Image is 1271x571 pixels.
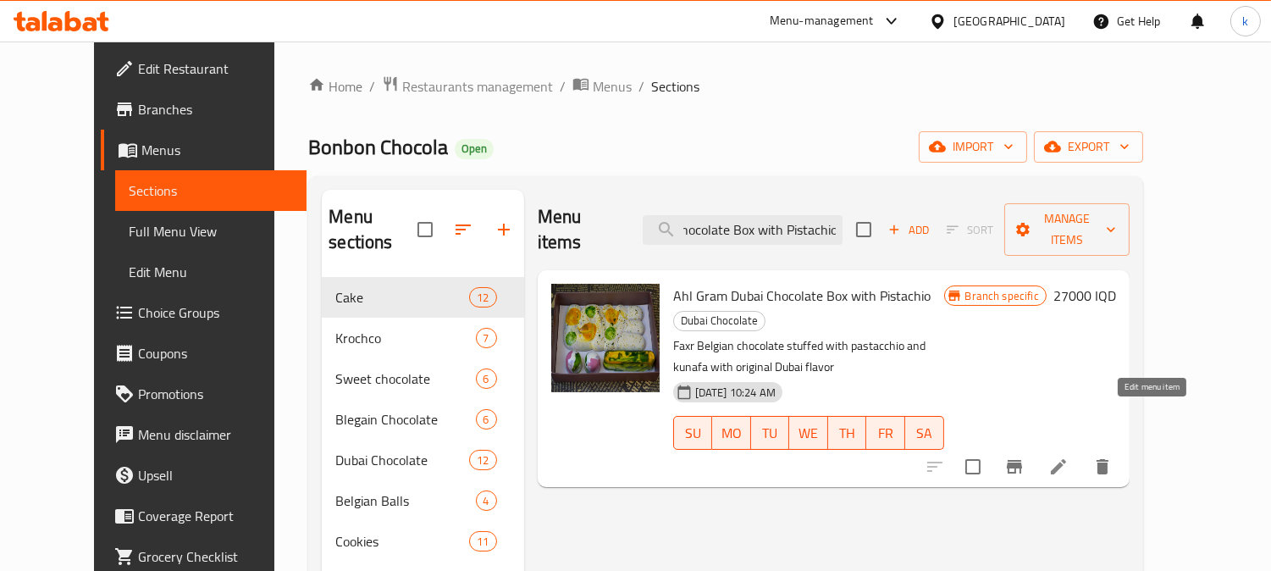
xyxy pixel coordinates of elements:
[770,11,874,31] div: Menu-management
[881,217,936,243] span: Add item
[308,128,448,166] span: Bonbon Chocola
[470,452,495,468] span: 12
[443,209,484,250] span: Sort sections
[329,204,417,255] h2: Menu sections
[538,204,622,255] h2: Menu items
[308,76,362,97] a: Home
[455,141,494,156] span: Open
[955,449,991,485] span: Select to update
[1053,284,1116,308] h6: 27000 IQD
[101,414,307,455] a: Menu disclaimer
[138,343,293,363] span: Coupons
[866,416,905,450] button: FR
[560,76,566,97] li: /
[469,531,496,552] div: items
[129,221,293,241] span: Full Menu View
[101,292,307,333] a: Choice Groups
[796,421,821,446] span: WE
[101,89,307,130] a: Branches
[1034,131,1143,163] button: export
[1082,446,1123,487] button: delete
[572,75,632,97] a: Menus
[959,288,1046,304] span: Branch specific
[688,385,782,401] span: [DATE] 10:24 AM
[919,131,1027,163] button: import
[476,328,497,348] div: items
[115,170,307,211] a: Sections
[1018,208,1116,251] span: Manage items
[551,284,660,392] img: Ahl Gram Dubai Chocolate Box with Pistachio
[138,506,293,526] span: Coverage Report
[335,287,469,308] span: Cake
[477,371,496,387] span: 6
[101,48,307,89] a: Edit Restaurant
[138,546,293,567] span: Grocery Checklist
[1242,12,1248,30] span: k
[673,311,765,331] div: Dubai Chocolate
[115,211,307,252] a: Full Menu View
[335,491,475,511] span: Belgian Balls
[470,290,495,306] span: 12
[719,421,744,446] span: MO
[138,99,293,119] span: Branches
[953,12,1065,30] div: [GEOGRAPHIC_DATA]
[886,220,931,240] span: Add
[322,399,523,440] div: Blegain Chocolate6
[138,384,293,404] span: Promotions
[751,416,790,450] button: TU
[651,76,699,97] span: Sections
[835,421,860,446] span: TH
[335,531,469,552] div: Cookies
[477,412,496,428] span: 6
[101,130,307,170] a: Menus
[129,262,293,282] span: Edit Menu
[789,416,828,450] button: WE
[477,493,496,509] span: 4
[712,416,751,450] button: MO
[912,421,937,446] span: SA
[905,416,944,450] button: SA
[382,75,553,97] a: Restaurants management
[643,215,843,245] input: search
[681,421,705,446] span: SU
[638,76,644,97] li: /
[1004,203,1130,256] button: Manage items
[477,330,496,346] span: 7
[335,328,475,348] span: Krochco
[476,491,497,511] div: items
[138,58,293,79] span: Edit Restaurant
[484,209,524,250] button: Add section
[138,424,293,445] span: Menu disclaimer
[674,311,765,330] span: Dubai Chocolate
[469,287,496,308] div: items
[369,76,375,97] li: /
[101,496,307,536] a: Coverage Report
[932,136,1014,158] span: import
[335,450,469,470] span: Dubai Chocolate
[141,140,293,160] span: Menus
[101,374,307,414] a: Promotions
[994,446,1035,487] button: Branch-specific-item
[936,217,1004,243] span: Select section first
[322,521,523,562] div: Cookies11
[407,212,443,247] span: Select all sections
[469,450,496,470] div: items
[476,369,497,389] div: items
[115,252,307,292] a: Edit Menu
[673,416,712,450] button: SU
[129,180,293,201] span: Sections
[455,139,494,159] div: Open
[476,409,497,430] div: items
[335,409,475,430] span: Blegain Chocolate
[101,333,307,374] a: Coupons
[593,76,632,97] span: Menus
[322,358,523,399] div: Sweet chocolate6
[138,302,293,323] span: Choice Groups
[335,369,475,389] span: Sweet chocolate
[322,480,523,521] div: Belgian Balls4
[101,455,307,496] a: Upsell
